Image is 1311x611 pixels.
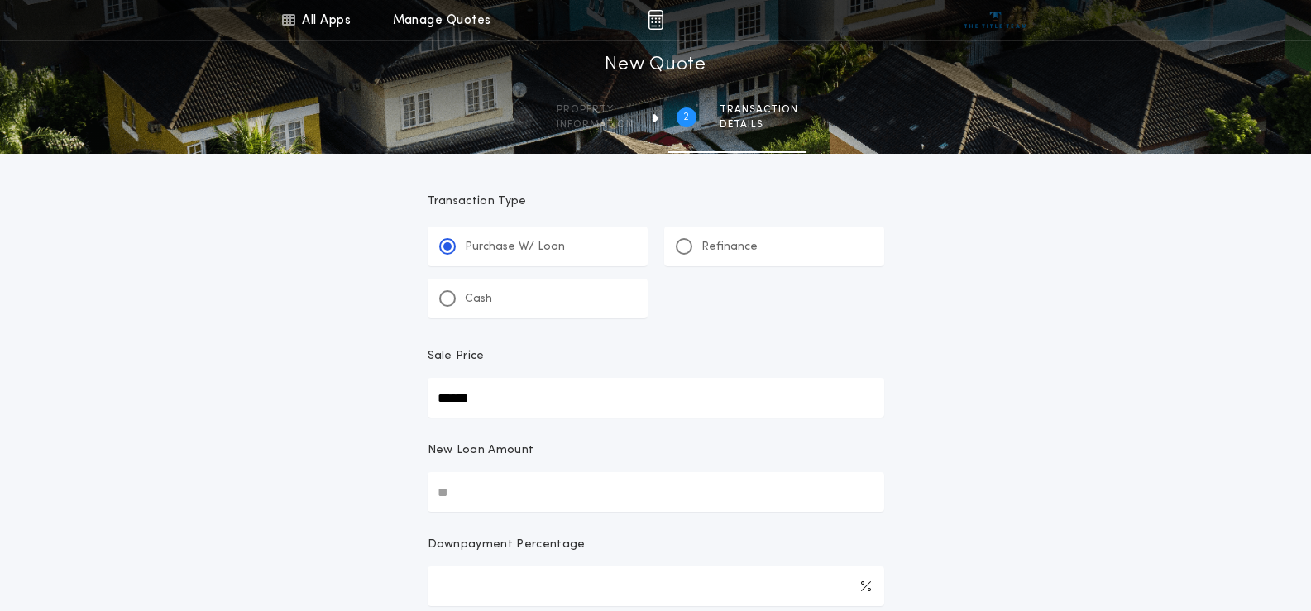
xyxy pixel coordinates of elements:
[720,103,798,117] span: Transaction
[428,193,884,210] p: Transaction Type
[557,103,634,117] span: Property
[428,472,884,512] input: New Loan Amount
[720,118,798,131] span: details
[428,537,586,553] p: Downpayment Percentage
[557,118,634,131] span: information
[428,566,884,606] input: Downpayment Percentage
[428,348,485,365] p: Sale Price
[465,291,492,308] p: Cash
[465,239,565,255] p: Purchase W/ Loan
[605,52,706,79] h1: New Quote
[701,239,758,255] p: Refinance
[964,12,1026,28] img: vs-icon
[428,442,534,459] p: New Loan Amount
[648,10,663,30] img: img
[428,378,884,418] input: Sale Price
[683,111,689,124] h2: 2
